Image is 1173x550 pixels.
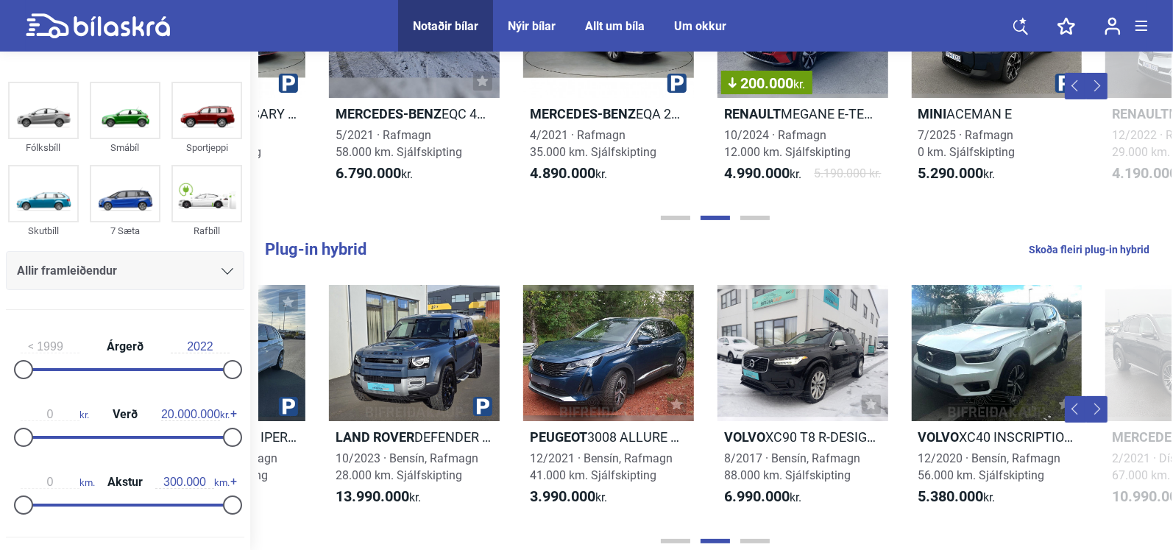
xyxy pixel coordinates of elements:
b: 5.380.000 [918,487,984,505]
span: Árgerð [103,341,147,353]
h2: DEFENDER S BLACK PACK PLUG IN HYBRID [329,429,500,445]
div: Skutbíll [8,222,79,239]
h2: EQA 250 PURE [523,105,694,122]
span: kr. [724,488,801,506]
button: Page 1 [661,216,690,220]
b: 13.990.000 [336,487,409,505]
span: 200.000 [729,76,805,91]
h2: XC90 T8 R-DESIGN PLUG IN HYBRID [717,429,888,445]
div: Fólksbíll [8,139,79,156]
a: VolvoXC90 T8 R-DESIGN PLUG IN HYBRID8/2017 · Bensín, Rafmagn88.000 km. Sjálfskipting6.990.000kr. [717,285,888,519]
button: Previous [1065,396,1087,423]
b: Renault [1112,106,1169,121]
button: Previous [1065,73,1087,99]
b: Volvo [918,429,960,445]
b: 4.990.000 [724,164,790,182]
span: kr. [918,488,996,506]
a: VolvoXC40 INSCRIPTION T512/2020 · Bensín, Rafmagn56.000 km. Sjálfskipting5.380.000kr. [912,285,1082,519]
b: Volvo [724,429,765,445]
img: user-login.svg [1105,17,1121,35]
a: Skoða fleiri plug-in hybrid [1029,240,1149,259]
span: 8/2017 · Bensín, Rafmagn 88.000 km. Sjálfskipting [724,451,860,482]
b: Mercedes-Benz [336,106,442,121]
span: 5.190.000 kr. [815,165,882,183]
span: kr. [724,165,801,183]
span: kr. [530,165,607,183]
span: 10/2024 · Rafmagn 12.000 km. Sjálfskipting [724,128,851,159]
span: Verð [109,409,141,420]
h2: XC40 INSCRIPTION T5 [912,429,1082,445]
span: 4/2021 · Rafmagn 35.000 km. Sjálfskipting [530,128,656,159]
b: Plug-in hybrid [265,240,366,258]
span: km. [155,476,230,489]
button: Page 2 [701,216,730,220]
a: Peugeot3008 ALLURE PHEV12/2021 · Bensín, Rafmagn41.000 km. Sjálfskipting3.990.000kr. [523,285,694,519]
h2: MEGANE E-TECH ELECTRIC TECHNO 60KWH [717,105,888,122]
b: 5.290.000 [918,164,984,182]
h2: EQC 400 4MATIC PURE [329,105,500,122]
a: Allt um bíla [585,19,645,33]
span: kr. [161,408,230,421]
button: Page 3 [740,539,770,543]
button: Page 1 [661,539,690,543]
button: Page 2 [701,539,730,543]
div: Rafbíll [171,222,242,239]
button: Next [1085,73,1108,99]
span: 12/2021 · Bensín, Rafmagn 41.000 km. Sjálfskipting [530,451,673,482]
h2: ACEMAN E [912,105,1082,122]
b: Mini [918,106,947,121]
b: 3.990.000 [530,487,595,505]
button: Next [1085,396,1108,423]
span: kr. [336,165,413,183]
span: 5/2021 · Rafmagn 58.000 km. Sjálfskipting [336,128,462,159]
button: Page 3 [740,216,770,220]
span: kr. [918,165,996,183]
span: 12/2020 · Bensín, Rafmagn 56.000 km. Sjálfskipting [918,451,1061,482]
a: Land RoverDEFENDER S BLACK PACK PLUG IN HYBRID10/2023 · Bensín, Rafmagn28.000 km. Sjálfskipting13... [329,285,500,519]
span: Akstur [104,476,146,488]
span: kr. [793,77,805,91]
div: Sportjeppi [171,139,242,156]
span: Allir framleiðendur [17,261,117,281]
b: Mercedes-Benz [530,106,636,121]
span: 7/2025 · Rafmagn 0 km. Sjálfskipting [918,128,1016,159]
b: 6.990.000 [724,487,790,505]
a: Um okkur [674,19,726,33]
b: Renault [724,106,781,121]
span: kr. [336,488,421,506]
b: 6.790.000 [336,164,401,182]
a: Nýir bílar [508,19,556,33]
span: km. [21,476,95,489]
span: 10/2023 · Bensín, Rafmagn 28.000 km. Sjálfskipting [336,451,478,482]
div: 7 Sæta [90,222,160,239]
span: kr. [21,408,89,421]
h2: 3008 ALLURE PHEV [523,429,694,445]
b: 4.890.000 [530,164,595,182]
b: Peugeot [530,429,587,445]
a: Notaðir bílar [413,19,478,33]
div: Smábíl [90,139,160,156]
span: kr. [530,488,607,506]
b: Land Rover [336,429,414,445]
